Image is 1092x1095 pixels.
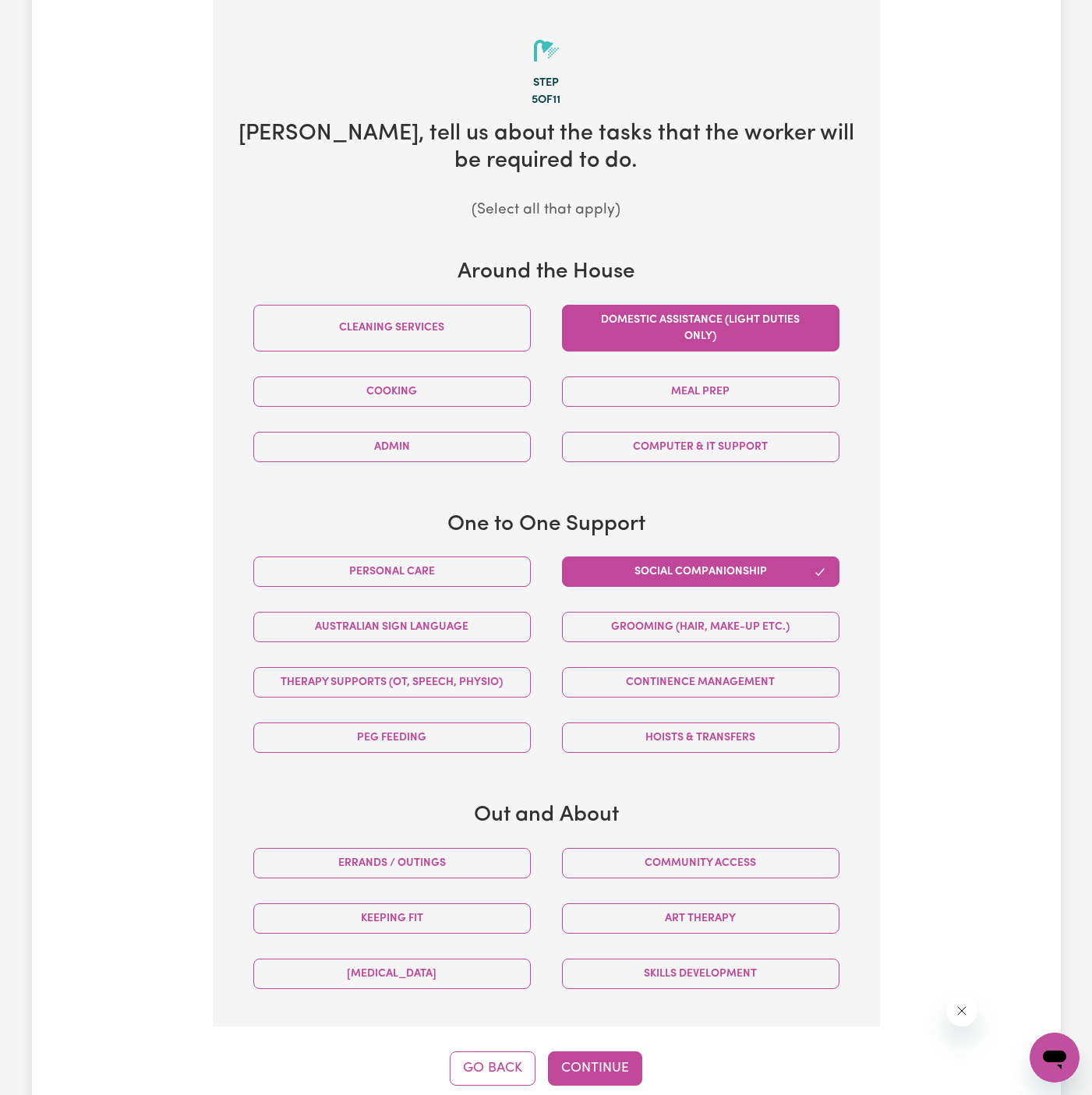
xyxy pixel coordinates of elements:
h3: One to One Support [238,512,855,539]
h3: Around the House [238,260,855,286]
button: Go Back [450,1051,535,1086]
button: Computer & IT Support [562,432,839,462]
button: Keeping fit [253,903,531,934]
iframe: Close message [946,995,977,1026]
button: Grooming (hair, make-up etc.) [562,612,839,642]
h2: [PERSON_NAME] , tell us about the tasks that the worker will be required to do. [238,121,855,175]
button: [MEDICAL_DATA] [253,959,531,989]
button: Errands / Outings [253,848,531,878]
button: Continence management [562,667,839,698]
button: Domestic assistance (light duties only) [562,305,839,351]
button: Admin [253,432,531,462]
button: Community access [562,848,839,878]
button: Cleaning services [253,305,531,351]
button: Skills Development [562,959,839,989]
button: Cooking [253,376,531,407]
p: (Select all that apply) [238,200,855,222]
button: Personal care [253,556,531,587]
div: Step [238,75,855,92]
span: Need any help? [9,11,94,23]
button: Continue [548,1051,642,1086]
h3: Out and About [238,803,855,829]
div: 5 of 11 [238,92,855,109]
button: Art therapy [562,903,839,934]
button: Australian Sign Language [253,612,531,642]
button: PEG feeding [253,722,531,753]
button: Social companionship [562,556,839,587]
button: Therapy Supports (OT, speech, physio) [253,667,531,698]
button: Hoists & transfers [562,722,839,753]
button: Meal prep [562,376,839,407]
iframe: Button to launch messaging window [1030,1033,1080,1083]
